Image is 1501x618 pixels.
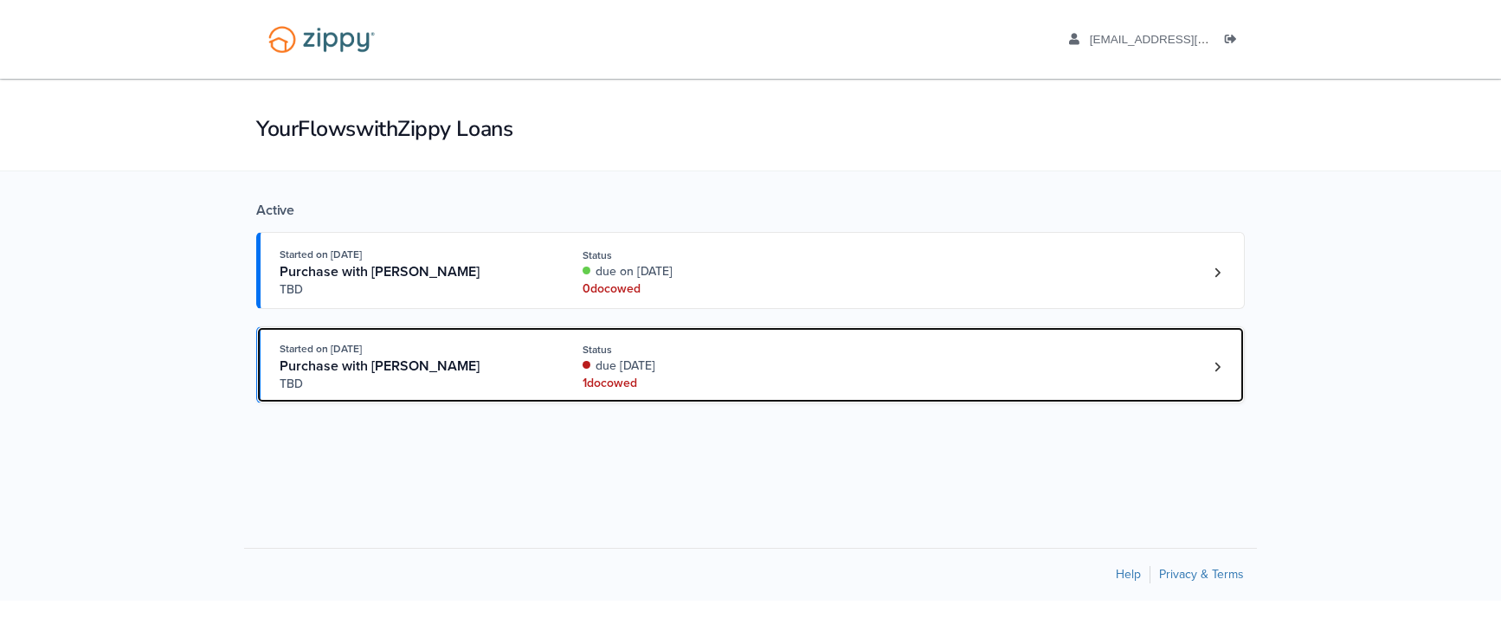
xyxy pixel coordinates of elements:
[257,17,386,61] img: Logo
[280,248,362,261] span: Started on [DATE]
[1225,33,1244,50] a: Log out
[280,376,544,393] span: TBD
[1159,567,1244,582] a: Privacy & Terms
[1069,33,1288,50] a: edit profile
[280,263,480,280] span: Purchase with [PERSON_NAME]
[256,232,1245,309] a: Open loan 4218800
[256,326,1245,403] a: Open loan 4211303
[256,114,1245,144] h1: Your Flows with Zippy Loans
[280,281,544,299] span: TBD
[583,248,814,263] div: Status
[583,357,814,375] div: due [DATE]
[1116,567,1141,582] a: Help
[280,357,480,375] span: Purchase with [PERSON_NAME]
[280,343,362,355] span: Started on [DATE]
[1090,33,1288,46] span: meanchic14@gmail.com
[583,375,814,392] div: 1 doc owed
[1204,354,1230,380] a: Loan number 4211303
[583,280,814,298] div: 0 doc owed
[1204,260,1230,286] a: Loan number 4218800
[256,202,1245,219] div: Active
[583,342,814,357] div: Status
[583,263,814,280] div: due on [DATE]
